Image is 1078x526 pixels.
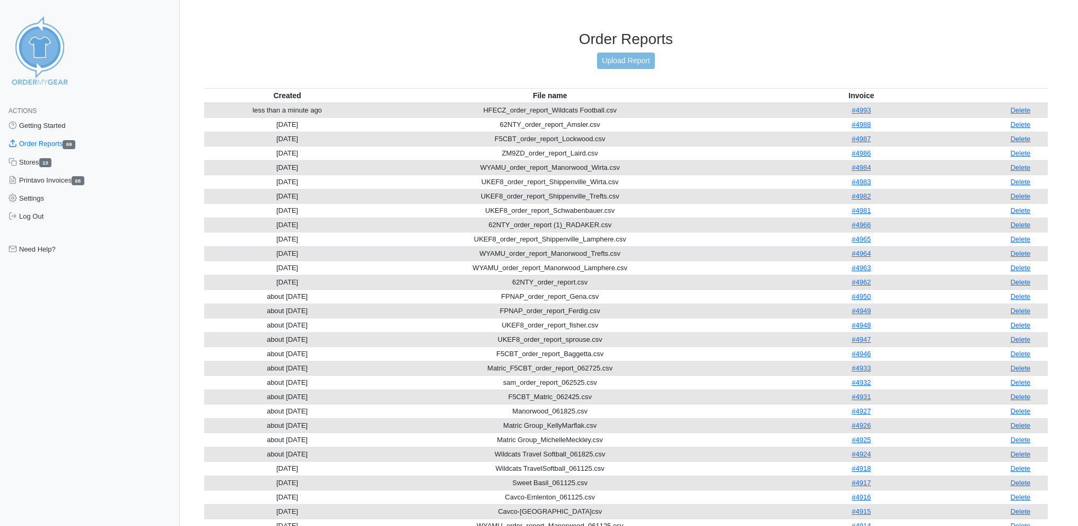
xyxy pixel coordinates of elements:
[1011,135,1031,143] a: Delete
[371,433,730,447] td: Matric Group_MichelleMeckley.csv
[852,249,871,257] a: #4964
[371,232,730,246] td: UKEF8_order_report_Shippenville_Lamphere.csv
[1011,436,1031,444] a: Delete
[204,390,371,404] td: about [DATE]
[1011,278,1031,286] a: Delete
[204,318,371,332] td: about [DATE]
[371,160,730,175] td: WYAMU_order_report_Manorwood_Wirta.csv
[852,507,871,515] a: #4915
[371,132,730,146] td: F5CBT_order_report_Lockwood.csv
[371,361,730,375] td: Matric_F5CBT_order_report_062725.csv
[371,447,730,461] td: Wildcats Travel Softball_061825.csv
[371,275,730,289] td: 62NTY_order_report.csv
[1011,407,1031,415] a: Delete
[371,461,730,476] td: Wildcats TravelSoftball_061125.csv
[852,493,871,501] a: #4916
[204,289,371,304] td: about [DATE]
[1011,479,1031,487] a: Delete
[204,361,371,375] td: about [DATE]
[1011,464,1031,472] a: Delete
[852,378,871,386] a: #4932
[371,117,730,132] td: 62NTY_order_report_Amsler.csv
[371,404,730,418] td: Manorwood_061825.csv
[852,135,871,143] a: #4987
[371,218,730,232] td: 62NTY_order_report (1)_RADAKER.csv
[852,479,871,487] a: #4917
[204,418,371,433] td: about [DATE]
[204,261,371,275] td: [DATE]
[852,350,871,358] a: #4946
[204,490,371,504] td: [DATE]
[39,158,52,167] span: 13
[852,163,871,171] a: #4984
[371,476,730,490] td: Sweet Basil_061125.csv
[852,120,871,128] a: #4988
[1011,221,1031,229] a: Delete
[1011,120,1031,128] a: Delete
[371,347,730,361] td: F5CBT_order_report_Baggetta.csv
[852,278,871,286] a: #4962
[1011,335,1031,343] a: Delete
[1011,421,1031,429] a: Delete
[204,189,371,203] td: [DATE]
[1011,192,1031,200] a: Delete
[371,418,730,433] td: Matric Group_KellyMarflak.csv
[371,261,730,275] td: WYAMU_order_report_Manorwood_Lamphere.csv
[852,106,871,114] a: #4993
[1011,264,1031,272] a: Delete
[852,292,871,300] a: #4950
[852,450,871,458] a: #4924
[852,178,871,186] a: #4983
[597,53,654,69] a: Upload Report
[852,264,871,272] a: #4963
[1011,507,1031,515] a: Delete
[1011,493,1031,501] a: Delete
[1011,163,1031,171] a: Delete
[72,176,84,185] span: 68
[1011,450,1031,458] a: Delete
[204,504,371,519] td: [DATE]
[852,464,871,472] a: #4918
[204,175,371,189] td: [DATE]
[204,433,371,447] td: about [DATE]
[1011,292,1031,300] a: Delete
[371,304,730,318] td: FPNAP_order_report_Ferdig.csv
[371,390,730,404] td: F5CBT_Matric_062425.csv
[730,88,993,103] th: Invoice
[204,117,371,132] td: [DATE]
[852,192,871,200] a: #4982
[1011,206,1031,214] a: Delete
[204,146,371,160] td: [DATE]
[1011,178,1031,186] a: Delete
[371,318,730,332] td: UKEF8_order_report_fisher.csv
[852,221,871,229] a: #4966
[852,307,871,315] a: #4949
[1011,321,1031,329] a: Delete
[1011,235,1031,243] a: Delete
[204,203,371,218] td: [DATE]
[852,149,871,157] a: #4986
[371,175,730,189] td: UKEF8_order_report_Shippenville_Wirta.csv
[852,407,871,415] a: #4927
[204,160,371,175] td: [DATE]
[371,88,730,103] th: File name
[1011,378,1031,386] a: Delete
[852,235,871,243] a: #4965
[371,490,730,504] td: Cavco-Emlenton_061125.csv
[371,504,730,519] td: Cavco-[GEOGRAPHIC_DATA]csv
[371,203,730,218] td: UKEF8_order_report_Schwabenbauer.csv
[1011,364,1031,372] a: Delete
[204,461,371,476] td: [DATE]
[852,436,871,444] a: #4925
[204,246,371,261] td: [DATE]
[371,103,730,118] td: HFECZ_order_report_Wildcats Football.csv
[371,375,730,390] td: sam_order_report_062525.csv
[204,476,371,490] td: [DATE]
[1011,106,1031,114] a: Delete
[204,404,371,418] td: about [DATE]
[852,335,871,343] a: #4947
[852,393,871,401] a: #4931
[852,206,871,214] a: #4981
[204,375,371,390] td: about [DATE]
[204,304,371,318] td: about [DATE]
